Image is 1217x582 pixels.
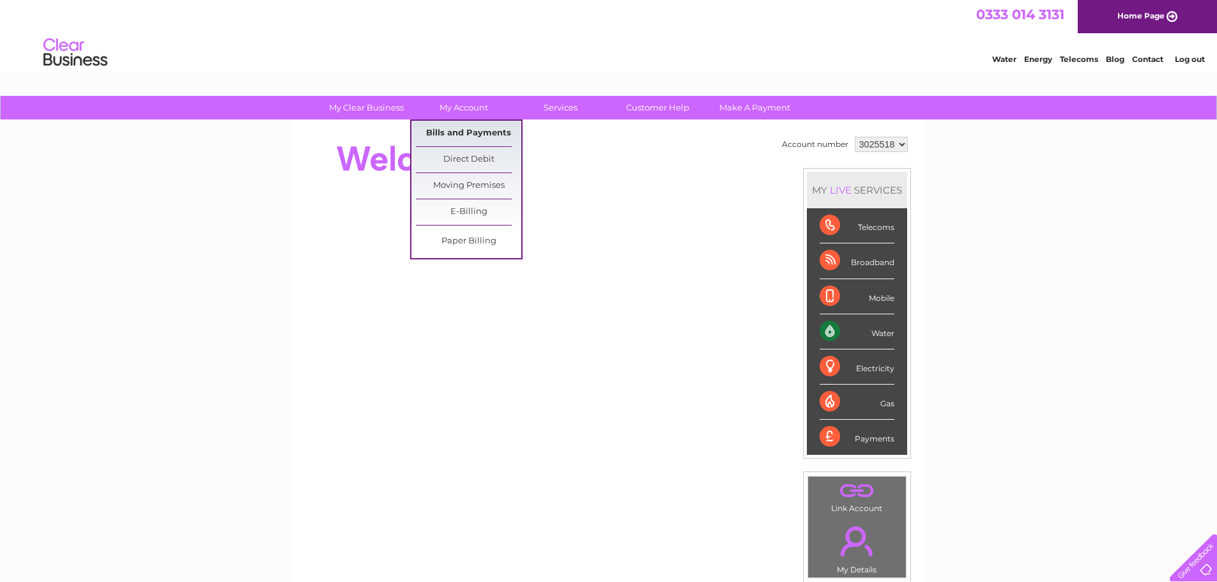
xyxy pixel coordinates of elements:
[779,134,852,155] td: Account number
[820,420,894,454] div: Payments
[976,6,1064,22] a: 0333 014 3131
[1060,54,1098,64] a: Telecoms
[1132,54,1163,64] a: Contact
[807,172,907,208] div: MY SERVICES
[820,385,894,420] div: Gas
[307,7,911,62] div: Clear Business is a trading name of Verastar Limited (registered in [GEOGRAPHIC_DATA] No. 3667643...
[992,54,1016,64] a: Water
[43,33,108,72] img: logo.png
[702,96,808,119] a: Make A Payment
[508,96,613,119] a: Services
[1175,54,1205,64] a: Log out
[820,208,894,243] div: Telecoms
[416,199,521,225] a: E-Billing
[1024,54,1052,64] a: Energy
[820,349,894,385] div: Electricity
[820,314,894,349] div: Water
[820,243,894,279] div: Broadband
[605,96,710,119] a: Customer Help
[1106,54,1124,64] a: Blog
[811,519,903,563] a: .
[411,96,516,119] a: My Account
[314,96,419,119] a: My Clear Business
[416,229,521,254] a: Paper Billing
[416,121,521,146] a: Bills and Payments
[827,184,854,196] div: LIVE
[416,173,521,199] a: Moving Premises
[820,279,894,314] div: Mobile
[808,516,907,578] td: My Details
[416,147,521,172] a: Direct Debit
[808,476,907,516] td: Link Account
[811,480,903,502] a: .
